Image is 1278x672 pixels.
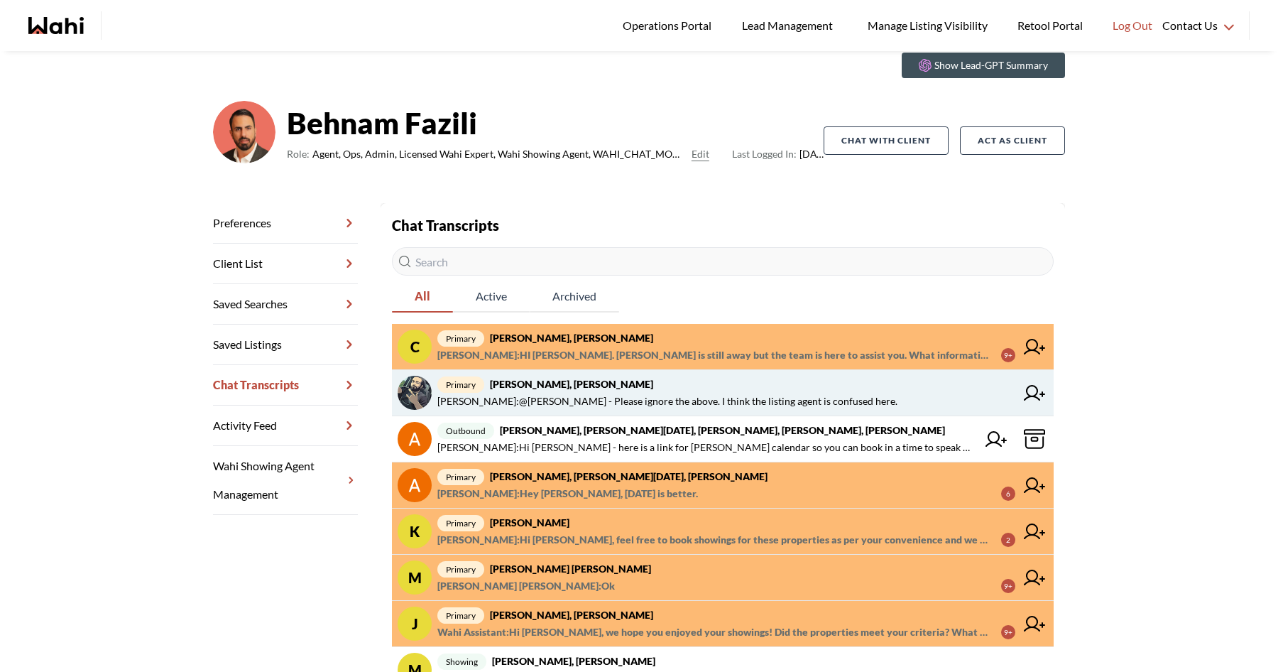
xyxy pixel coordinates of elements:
span: primary [437,330,484,347]
span: primary [437,561,484,578]
strong: [PERSON_NAME], [PERSON_NAME] [492,655,655,667]
span: Log Out [1113,16,1152,35]
span: primary [437,469,484,485]
a: Preferences [213,203,358,244]
span: [PERSON_NAME] : HI [PERSON_NAME]. [PERSON_NAME] is still away but the team is here to assist you.... [437,347,990,364]
strong: [PERSON_NAME], [PERSON_NAME][DATE], [PERSON_NAME] [490,470,768,482]
span: [PERSON_NAME] : Hey [PERSON_NAME], [DATE] is better. [437,485,698,502]
input: Search [392,247,1054,276]
div: 2 [1001,533,1015,547]
a: Client List [213,244,358,284]
button: Archived [530,281,619,313]
strong: [PERSON_NAME] [PERSON_NAME] [490,563,651,575]
span: Retool Portal [1017,16,1087,35]
span: primary [437,607,484,624]
a: outbound[PERSON_NAME], [PERSON_NAME][DATE], [PERSON_NAME], [PERSON_NAME], [PERSON_NAME][PERSON_NA... [392,416,1054,462]
a: Activity Feed [213,406,358,446]
span: Active [453,281,530,311]
button: All [392,281,453,313]
span: [PERSON_NAME] : @[PERSON_NAME] - Please ignore the above. I think the listing agent is confused h... [437,393,897,410]
span: Role: [287,146,310,163]
img: chat avatar [398,422,432,456]
a: Mprimary[PERSON_NAME] [PERSON_NAME][PERSON_NAME] [PERSON_NAME]:Ok9+ [392,555,1054,601]
a: Chat Transcripts [213,365,358,406]
strong: Behnam Fazili [287,102,824,144]
a: Saved Searches [213,284,358,325]
strong: [PERSON_NAME] [490,516,569,529]
img: chat avatar [398,376,432,410]
span: Manage Listing Visibility [863,16,992,35]
a: Saved Listings [213,325,358,365]
a: Wahi homepage [28,17,84,34]
a: Kprimary[PERSON_NAME][PERSON_NAME]:Hi [PERSON_NAME], feel free to book showings for these propert... [392,509,1054,555]
button: Act as Client [960,126,1065,155]
span: [PERSON_NAME] : Hi [PERSON_NAME] - here is a link for [PERSON_NAME] calendar so you can book in a... [437,439,977,456]
div: 9+ [1001,579,1015,593]
div: C [398,330,432,364]
span: [PERSON_NAME] [PERSON_NAME] : Ok [437,578,615,595]
span: [PERSON_NAME] : Hi [PERSON_NAME], feel free to book showings for these properties as per your con... [437,531,990,548]
div: 9+ [1001,348,1015,362]
img: chat avatar [398,468,432,502]
span: showing [437,654,486,670]
strong: [PERSON_NAME], [PERSON_NAME] [490,609,653,621]
a: Jprimary[PERSON_NAME], [PERSON_NAME]Wahi Assistant:Hi [PERSON_NAME], we hope you enjoyed your sho... [392,601,1054,647]
a: primary[PERSON_NAME], [PERSON_NAME][PERSON_NAME]:@[PERSON_NAME] - Please ignore the above. I thin... [392,370,1054,416]
span: Lead Management [742,16,838,35]
span: [DATE] [732,146,824,163]
div: K [398,514,432,548]
span: primary [437,515,484,531]
p: Show Lead-GPT Summary [934,58,1048,72]
span: Agent, Ops, Admin, Licensed Wahi Expert, Wahi Showing Agent, WAHI_CHAT_MODERATOR [312,146,686,163]
span: Archived [530,281,619,311]
span: primary [437,376,484,393]
button: Active [453,281,530,313]
a: Wahi Showing Agent Management [213,446,358,515]
strong: [PERSON_NAME], [PERSON_NAME] [490,378,653,390]
button: Edit [692,146,709,163]
img: cf9ae410c976398e.png [213,101,275,163]
a: primary[PERSON_NAME], [PERSON_NAME][DATE], [PERSON_NAME][PERSON_NAME]:Hey [PERSON_NAME], [DATE] i... [392,462,1054,509]
span: Operations Portal [623,16,716,35]
strong: [PERSON_NAME], [PERSON_NAME][DATE], [PERSON_NAME], [PERSON_NAME], [PERSON_NAME] [500,424,945,436]
span: Last Logged In: [732,148,797,160]
strong: [PERSON_NAME], [PERSON_NAME] [490,332,653,344]
span: All [392,281,453,311]
button: Chat with client [824,126,949,155]
span: Wahi Assistant : Hi [PERSON_NAME], we hope you enjoyed your showings! Did the properties meet you... [437,624,990,641]
button: Show Lead-GPT Summary [902,53,1065,78]
span: outbound [437,423,494,439]
div: J [398,607,432,641]
div: M [398,560,432,595]
div: 9+ [1001,625,1015,639]
div: 6 [1001,487,1015,501]
strong: Chat Transcripts [392,217,499,234]
a: Cprimary[PERSON_NAME], [PERSON_NAME][PERSON_NAME]:HI [PERSON_NAME]. [PERSON_NAME] is still away b... [392,324,1054,370]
